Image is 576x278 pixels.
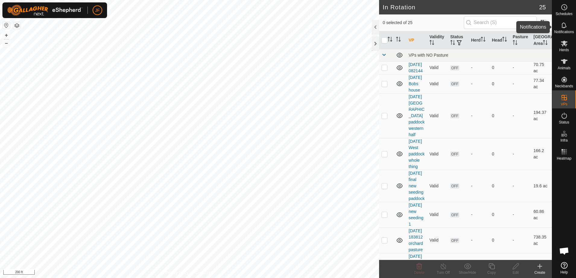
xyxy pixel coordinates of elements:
td: - [510,138,531,170]
p-sorticon: Activate to sort [543,41,548,46]
a: [DATE] [GEOGRAPHIC_DATA] paddock western half [409,94,425,137]
td: 0 [489,138,510,170]
p-sorticon: Activate to sort [450,41,455,46]
span: VPs [561,102,567,106]
td: 70.75 ac [531,61,552,74]
button: Map Layers [13,22,21,29]
td: - [510,61,531,74]
div: - [471,237,487,243]
td: 77.34 ac [531,74,552,93]
a: [DATE] 183812 orchard pasture [409,228,423,252]
td: Valid [427,138,448,170]
td: 0 [489,93,510,138]
td: Valid [427,227,448,253]
td: Valid [427,74,448,93]
td: 194.37 ac [531,93,552,138]
span: Schedules [555,12,572,16]
a: [DATE] new seeding 1 [409,203,423,226]
span: OFF [450,65,459,70]
span: Help [560,270,568,274]
th: Validity [427,31,448,49]
th: Herd [469,31,489,49]
a: [DATE] West paddock whole thing [409,139,425,169]
span: OFF [450,151,459,157]
div: - [471,113,487,119]
p-sorticon: Activate to sort [481,38,486,42]
td: - [510,227,531,253]
h2: In Rotation [383,4,539,11]
div: - [471,151,487,157]
td: - [510,170,531,202]
td: 0 [489,227,510,253]
td: 60.86 ac [531,202,552,227]
span: OFF [450,81,459,86]
span: Notifications [554,30,574,34]
span: Delete [414,270,425,275]
td: 166.2 ac [531,138,552,170]
td: - [510,93,531,138]
td: - [510,202,531,227]
td: Valid [427,202,448,227]
div: - [471,183,487,189]
td: Valid [427,93,448,138]
a: Help [552,260,576,276]
div: - [471,211,487,218]
button: + [3,32,10,39]
span: JF [95,7,100,14]
td: 0 [489,170,510,202]
div: VPs with NO Pasture [409,53,549,58]
span: Heatmap [557,157,571,160]
button: Reset Map [3,22,10,29]
span: Herds [559,48,569,52]
td: 0 [489,202,510,227]
td: 0 [489,61,510,74]
span: Neckbands [555,84,573,88]
div: - [471,81,487,87]
td: Valid [427,61,448,74]
button: – [3,39,10,47]
img: Gallagher Logo [7,5,83,16]
a: Privacy Policy [166,270,188,276]
span: 25 [539,3,546,12]
div: Show/Hide [455,270,479,275]
th: Status [448,31,469,49]
span: 0 selected of 25 [383,20,464,26]
span: Status [559,120,569,124]
div: - [471,64,487,71]
a: [DATE] final new seeding paddock [409,171,425,201]
div: Open chat [555,242,573,260]
p-sorticon: Activate to sort [429,41,434,46]
span: OFF [450,113,459,118]
td: 0 [489,74,510,93]
div: Turn Off [431,270,455,275]
span: Animals [558,66,571,70]
p-sorticon: Activate to sort [513,41,517,46]
a: [DATE] canal pasture [DATE] [409,254,423,278]
th: [GEOGRAPHIC_DATA] Area [531,31,552,49]
p-sorticon: Activate to sort [502,38,507,42]
p-sorticon: Activate to sort [388,38,392,42]
td: 19.6 ac [531,170,552,202]
span: OFF [450,183,459,189]
th: Pasture [510,31,531,49]
td: - [510,74,531,93]
div: Edit [504,270,528,275]
span: Infra [560,139,568,142]
td: 738.35 ac [531,227,552,253]
span: OFF [450,212,459,217]
td: Valid [427,170,448,202]
input: Search (S) [464,16,537,29]
a: [DATE] Bobs house [409,75,422,92]
a: Contact Us [195,270,213,276]
th: VP [406,31,427,49]
div: Copy [479,270,504,275]
p-sorticon: Activate to sort [396,38,401,42]
span: OFF [450,238,459,243]
a: [DATE] 082144 [409,62,423,73]
div: Create [528,270,552,275]
th: Head [489,31,510,49]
